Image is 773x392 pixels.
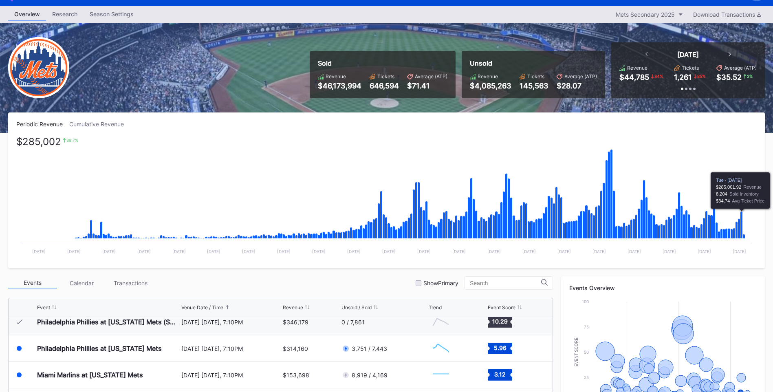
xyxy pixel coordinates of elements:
div: 646,594 [370,81,399,90]
div: Revenue [478,73,498,79]
text: [DATE] [172,249,186,254]
div: Events Overview [569,284,757,291]
div: Average (ATP) [415,73,447,79]
text: 25 [584,375,589,380]
div: Revenue [627,65,647,71]
a: Overview [8,8,46,21]
div: 38.7 % [66,138,78,143]
div: Tickets [682,65,699,71]
button: Download Transactions [689,9,765,20]
text: 10.29 [492,318,508,325]
svg: Chart title [429,312,453,332]
div: Cumulative Revenue [69,121,130,128]
div: $153,698 [283,372,309,379]
div: [DATE] [DATE], 7:10PM [181,372,281,379]
text: [DATE] [277,249,291,254]
svg: Chart title [429,365,453,385]
div: 2 % [746,73,753,79]
div: Tickets [527,73,544,79]
text: [DATE] [67,249,81,254]
div: Miami Marlins at [US_STATE] Mets [37,371,143,379]
text: [DATE] [698,249,711,254]
div: 3,751 / 7,443 [352,345,387,352]
div: $285,002 [16,138,61,145]
div: Philadelphia Phillies at [US_STATE] Mets [37,344,162,352]
div: $44,785 [619,73,649,81]
text: [DATE] [347,249,361,254]
div: $35.52 [716,73,742,81]
div: Calendar [57,277,106,289]
text: [DATE] [137,249,151,254]
div: [DATE] [677,51,699,59]
div: 0 / 7,861 [341,319,365,326]
a: Season Settings [84,8,140,21]
text: [DATE] [102,249,116,254]
div: $314,160 [283,345,308,352]
div: 145,563 [520,81,548,90]
input: Search [470,280,541,286]
div: Show Primary [423,280,458,286]
div: 85 % [696,73,706,79]
text: [DATE] [663,249,676,254]
svg: Chart title [16,138,757,260]
text: [DATE] [312,249,326,254]
div: Revenue [326,73,346,79]
text: 3.12 [494,371,506,378]
div: Event Score [488,304,515,311]
text: [DATE] [242,249,255,254]
div: 8,919 / 4,169 [352,372,388,379]
div: Unsold / Sold [341,304,372,311]
div: $28.07 [557,81,597,90]
button: Mets Secondary 2025 [612,9,687,20]
text: [DATE] [452,249,466,254]
text: 50 [584,350,589,355]
a: Research [46,8,84,21]
div: Periodic Revenue [16,121,69,128]
img: New-York-Mets-Transparent.png [8,37,69,98]
div: Average (ATP) [724,65,757,71]
div: Research [46,8,84,20]
text: 5.96 [493,344,506,351]
div: Philadelphia Phillies at [US_STATE] Mets (SNY Players Pins Featuring [PERSON_NAME], [PERSON_NAME]... [37,318,179,326]
div: $4,085,263 [470,81,511,90]
svg: Chart title [429,338,453,359]
div: Mets Secondary 2025 [616,11,675,18]
text: [DATE] [207,249,220,254]
text: 100 [582,299,589,304]
text: [DATE] [32,249,46,254]
div: 84 % [654,73,664,79]
div: Season Settings [84,8,140,20]
div: Tickets [377,73,394,79]
div: Unsold [470,59,597,67]
div: Events [8,277,57,289]
div: Average (ATP) [564,73,597,79]
text: [DATE] [592,249,606,254]
text: [DATE] [557,249,571,254]
div: $71.41 [407,81,447,90]
div: Trend [429,304,442,311]
div: Transactions [106,277,155,289]
text: 75 [584,324,589,329]
div: Download Transactions [693,11,761,18]
text: [DATE] [628,249,641,254]
text: [DATE] [417,249,431,254]
div: [DATE] [DATE], 7:10PM [181,319,281,326]
text: [DATE] [733,249,746,254]
div: Sold [318,59,447,67]
text: [DATE] [382,249,396,254]
text: Event Score [574,337,579,367]
div: $46,173,994 [318,81,361,90]
div: 1,261 [674,73,692,81]
text: [DATE] [487,249,501,254]
div: $346,179 [283,319,308,326]
div: Venue Date / Time [181,304,223,311]
div: Revenue [283,304,303,311]
div: [DATE] [DATE], 7:10PM [181,345,281,352]
div: Event [37,304,50,311]
text: [DATE] [522,249,536,254]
